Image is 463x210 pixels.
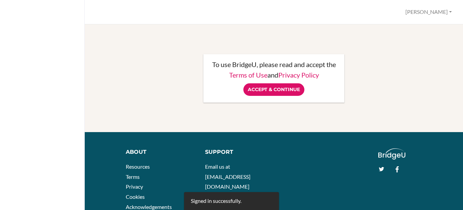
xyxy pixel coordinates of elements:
input: Accept & Continue [243,83,304,96]
a: Terms [126,173,140,180]
div: Signed in successfully. [191,197,241,205]
a: Privacy [126,183,143,190]
div: Support [205,148,269,156]
button: [PERSON_NAME] [402,6,455,18]
a: Resources [126,163,150,170]
div: About [126,148,195,156]
a: Email us at [EMAIL_ADDRESS][DOMAIN_NAME] [205,163,250,190]
a: Terms of Use [229,71,267,79]
a: Privacy Policy [278,71,319,79]
p: and [210,71,338,78]
p: To use BridgeU, please read and accept the [210,61,338,68]
img: logo_white@2x-f4f0deed5e89b7ecb1c2cc34c3e3d731f90f0f143d5ea2071677605dd97b5244.png [378,148,406,160]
